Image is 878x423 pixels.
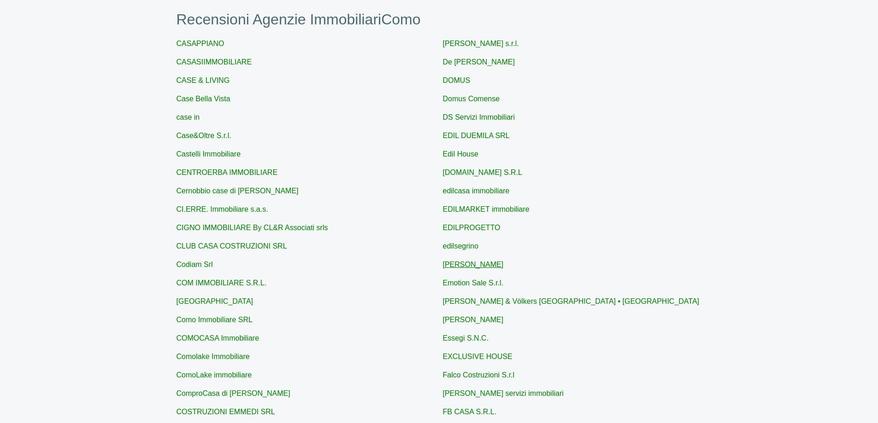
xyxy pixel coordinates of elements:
h1: Recensioni Agenzie Immobiliari Como [177,11,702,28]
a: De [PERSON_NAME] [443,58,515,66]
a: [PERSON_NAME] & Völkers [GEOGRAPHIC_DATA] • [GEOGRAPHIC_DATA] [443,297,700,305]
a: FB CASA S.R.L. [443,408,496,416]
a: EXCLUSIVE HOUSE [443,353,513,360]
a: Emotion Sale S.r.l. [443,279,504,287]
a: CI.ERRE. Immobiliare s.a.s. [177,205,268,213]
a: [GEOGRAPHIC_DATA] [177,297,253,305]
a: Castelli Immobiliare [177,150,241,158]
a: Case Bella Vista [177,95,230,103]
a: [PERSON_NAME] servizi immobiliari [443,389,564,397]
a: CLUB CASA COSTRUZIONI SRL [177,242,287,250]
a: DOMUS [443,76,471,84]
a: EDILMARKET immobiliare [443,205,530,213]
a: edilcasa immobiliare [443,187,510,195]
a: CASE & LIVING [177,76,230,84]
a: COMOCASA Immobiliare [177,334,259,342]
a: COSTRUZIONI EMMEDI SRL [177,408,275,416]
a: CIGNO IMMOBILIARE By CL&R Associati srls [177,224,328,232]
a: CASASIIMMOBILIARE [177,58,252,66]
a: DS Servizi Immobiliari [443,113,515,121]
a: [DOMAIN_NAME] S.R.L [443,168,522,176]
a: Edil House [443,150,478,158]
a: [PERSON_NAME] [443,316,504,324]
a: COM IMMOBILIARE S.R.L. [177,279,267,287]
a: EDILPROGETTO [443,224,501,232]
a: Domus Comense [443,95,500,103]
a: EDIL DUEMILA SRL [443,132,510,139]
a: ComproCasa di [PERSON_NAME] [177,389,290,397]
a: ComoLake immobiliare [177,371,252,379]
a: Cernobbio case di [PERSON_NAME] [177,187,299,195]
a: Como Immobiliare SRL [177,316,253,324]
a: case in [177,113,200,121]
a: [PERSON_NAME] [443,261,504,268]
a: Essegi S.N.C. [443,334,489,342]
a: Falco Costruzioni S.r.l [443,371,515,379]
a: CASAPPIANO [177,40,224,47]
a: Codiam Srl [177,261,213,268]
a: CENTROERBA IMMOBILIARE [177,168,278,176]
a: Case&Oltre S.r.l. [177,132,231,139]
a: Comolake Immobiliare [177,353,250,360]
a: edilsegrino [443,242,478,250]
a: [PERSON_NAME] s.r.l. [443,40,519,47]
